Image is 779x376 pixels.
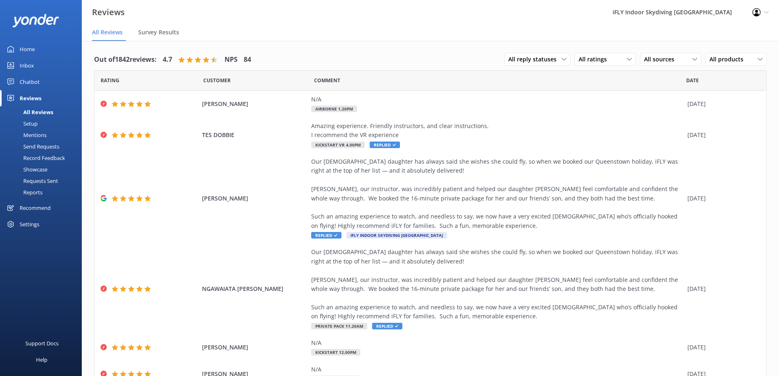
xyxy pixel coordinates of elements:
span: Replied [370,142,400,148]
a: Showcase [5,164,82,175]
img: yonder-white-logo.png [12,14,59,27]
div: Our [DEMOGRAPHIC_DATA] daughter has always said she wishes she could fly, so when we booked our Q... [311,157,683,230]
span: All reply statuses [508,55,561,64]
div: Reports [5,187,43,198]
span: All sources [644,55,679,64]
span: Date [101,77,119,84]
a: Reports [5,187,82,198]
span: Replied [311,232,341,239]
div: N/A [311,338,683,347]
div: N/A [311,365,683,374]
div: Support Docs [25,335,58,351]
div: Help [36,351,47,368]
span: Airborne 1.20pm [311,106,357,112]
div: Reviews [20,90,41,106]
h3: Reviews [92,6,125,19]
span: All ratings [579,55,612,64]
div: Record Feedback [5,152,65,164]
h4: 4.7 [163,54,172,65]
div: Send Requests [5,141,59,152]
span: All Reviews [92,28,123,36]
div: Inbox [20,57,34,74]
h4: 84 [244,54,251,65]
div: Settings [20,216,39,232]
div: [DATE] [687,194,756,203]
a: Mentions [5,129,82,141]
span: [PERSON_NAME] [202,99,308,108]
a: Requests Sent [5,175,82,187]
span: Date [686,77,699,84]
div: Setup [5,118,38,129]
div: Our [DEMOGRAPHIC_DATA] daughter has always said she wishes she could fly, so when we booked our Q... [311,248,683,321]
a: All Reviews [5,106,82,118]
div: Recommend [20,200,51,216]
div: Amazing experience. Friendly instructors, and clear instructions. I recommend the VR experience [311,122,683,140]
span: Kickstart 12.00pm [311,349,360,356]
span: Date [203,77,231,84]
a: Record Feedback [5,152,82,164]
span: [PERSON_NAME] [202,343,308,352]
span: Replied [372,323,402,329]
h4: Out of 1842 reviews: [94,54,157,65]
span: Survey Results [138,28,179,36]
span: Question [314,77,340,84]
div: [DATE] [687,99,756,108]
span: NGAWAIATA [PERSON_NAME] [202,284,308,293]
div: [DATE] [687,131,756,140]
span: iFLY Indoor Skydiving [GEOGRAPHIC_DATA] [346,232,447,239]
div: Mentions [5,129,47,141]
span: [PERSON_NAME] [202,194,308,203]
a: Setup [5,118,82,129]
div: Requests Sent [5,175,58,187]
div: N/A [311,95,683,104]
div: Showcase [5,164,47,175]
h4: NPS [224,54,238,65]
div: [DATE] [687,284,756,293]
div: Home [20,41,35,57]
span: All products [709,55,748,64]
span: Kickstart VR 4.00pm [311,142,365,148]
div: All Reviews [5,106,53,118]
a: Send Requests [5,141,82,152]
div: [DATE] [687,343,756,352]
span: TES DOBBIE [202,131,308,140]
div: Chatbot [20,74,40,90]
span: Private Pack 11.20am [311,323,367,329]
